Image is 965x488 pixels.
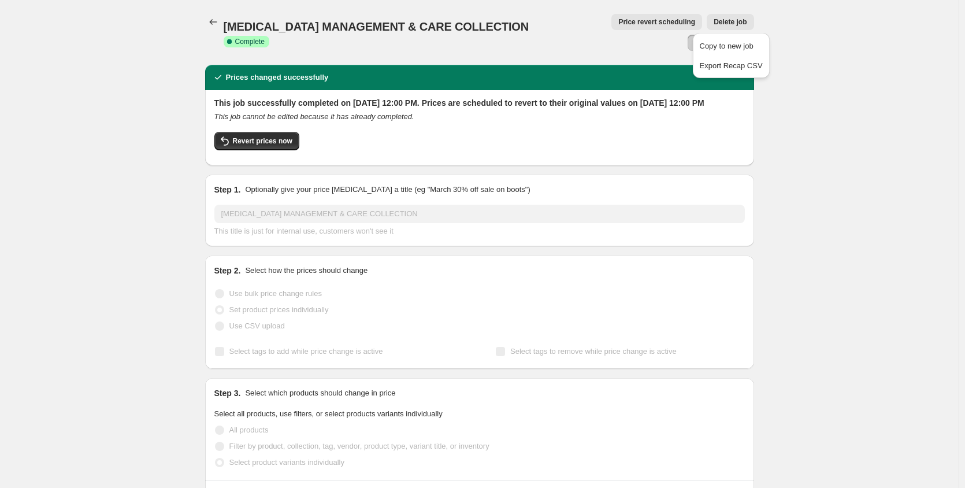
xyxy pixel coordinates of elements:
h2: Step 3. [214,387,241,399]
span: Use bulk price change rules [229,289,322,298]
span: Revert prices now [233,136,292,146]
span: Select tags to add while price change is active [229,347,383,356]
p: Optionally give your price [MEDICAL_DATA] a title (eg "March 30% off sale on boots") [245,184,530,195]
span: Set product prices individually [229,305,329,314]
span: All products [229,426,269,434]
span: Copy to new job [700,42,754,50]
h2: Step 1. [214,184,241,195]
span: Export Recap CSV [700,61,763,70]
button: Copy to new job [696,36,766,55]
p: Select how the prices should change [245,265,368,276]
span: Price revert scheduling [618,17,695,27]
p: Select which products should change in price [245,387,395,399]
span: This title is just for internal use, customers won't see it [214,227,394,235]
span: Complete [235,37,265,46]
input: 30% off holiday sale [214,205,745,223]
span: [MEDICAL_DATA] MANAGEMENT & CARE COLLECTION [224,20,529,33]
i: This job cannot be edited because it has already completed. [214,112,414,121]
button: Revert prices now [214,132,299,150]
span: Delete job [714,17,747,27]
span: Select product variants individually [229,458,344,467]
button: Price change jobs [205,14,221,30]
span: Use CSV upload [229,321,285,330]
span: Filter by product, collection, tag, vendor, product type, variant title, or inventory [229,442,489,450]
button: Delete job [707,14,754,30]
h2: This job successfully completed on [DATE] 12:00 PM. Prices are scheduled to revert to their origi... [214,97,745,109]
h2: Prices changed successfully [226,72,329,83]
span: Select all products, use filters, or select products variants individually [214,409,443,418]
h2: Step 2. [214,265,241,276]
button: Price revert scheduling [611,14,702,30]
button: Export Recap CSV [696,56,766,75]
span: Select tags to remove while price change is active [510,347,677,356]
